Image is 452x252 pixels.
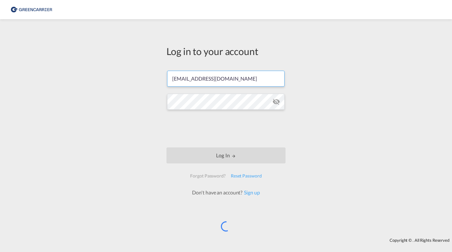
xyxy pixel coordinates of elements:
md-icon: icon-eye-off [272,98,280,106]
div: Log in to your account [166,44,286,58]
button: LOGIN [166,147,286,163]
div: Don't have an account? [185,189,267,196]
iframe: reCAPTCHA [177,116,275,141]
a: Sign up [242,189,260,195]
div: Reset Password [228,170,264,182]
img: b0b18ec08afe11efb1d4932555f5f09d.png [10,3,53,17]
div: Forgot Password? [188,170,228,182]
input: Enter email/phone number [167,71,285,87]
